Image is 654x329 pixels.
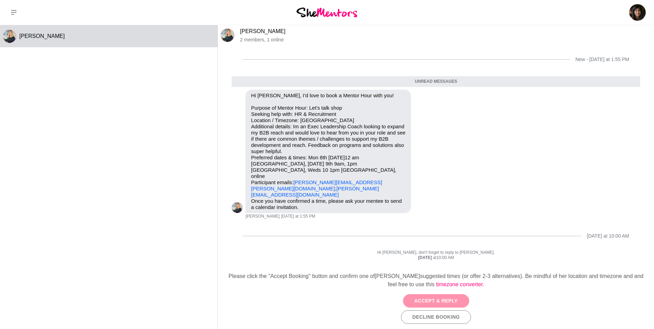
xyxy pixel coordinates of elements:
[221,28,234,42] div: Laura Thain
[251,186,379,198] a: [PERSON_NAME][EMAIL_ADDRESS][DOMAIN_NAME]
[587,233,629,239] div: [DATE] at 10:00 AM
[232,76,640,87] div: Unread messages
[629,4,646,21] img: Aneesha Rao
[232,202,243,213] img: L
[232,202,243,213] div: Laura Thain
[245,214,280,219] span: [PERSON_NAME]
[575,57,629,62] div: New - [DATE] at 1:55 PM
[401,310,471,324] button: Decline Booking
[281,214,315,219] time: 2025-08-29T03:55:46.616Z
[403,294,469,308] button: Accept & Reply
[223,272,648,289] div: Please click the "Accept Booking" button and confirm one of [PERSON_NAME] suggested times (or off...
[3,29,17,43] img: L
[251,105,405,198] p: Purpose of Mentor Hour: Let's talk shop Seeking help with: HR & Recruitment Location / Timezone: ...
[19,33,65,39] span: [PERSON_NAME]
[418,255,433,260] strong: [DATE]
[240,37,651,43] p: 2 members , 1 online
[3,29,17,43] div: Laura Thain
[232,250,640,256] p: Hi [PERSON_NAME], don't forget to reply to [PERSON_NAME].
[221,28,234,42] img: L
[296,8,357,17] img: She Mentors Logo
[436,281,484,287] a: timezone converter.
[251,198,405,210] p: Once you have confirmed a time, please ask your mentee to send a calendar invitation.
[240,28,285,34] a: [PERSON_NAME]
[251,92,405,99] p: Hi [PERSON_NAME], I'd love to book a Mentor Hour with you!
[251,179,382,191] a: [PERSON_NAME][EMAIL_ADDRESS][PERSON_NAME][DOMAIN_NAME]
[232,255,640,261] div: at 10:00 AM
